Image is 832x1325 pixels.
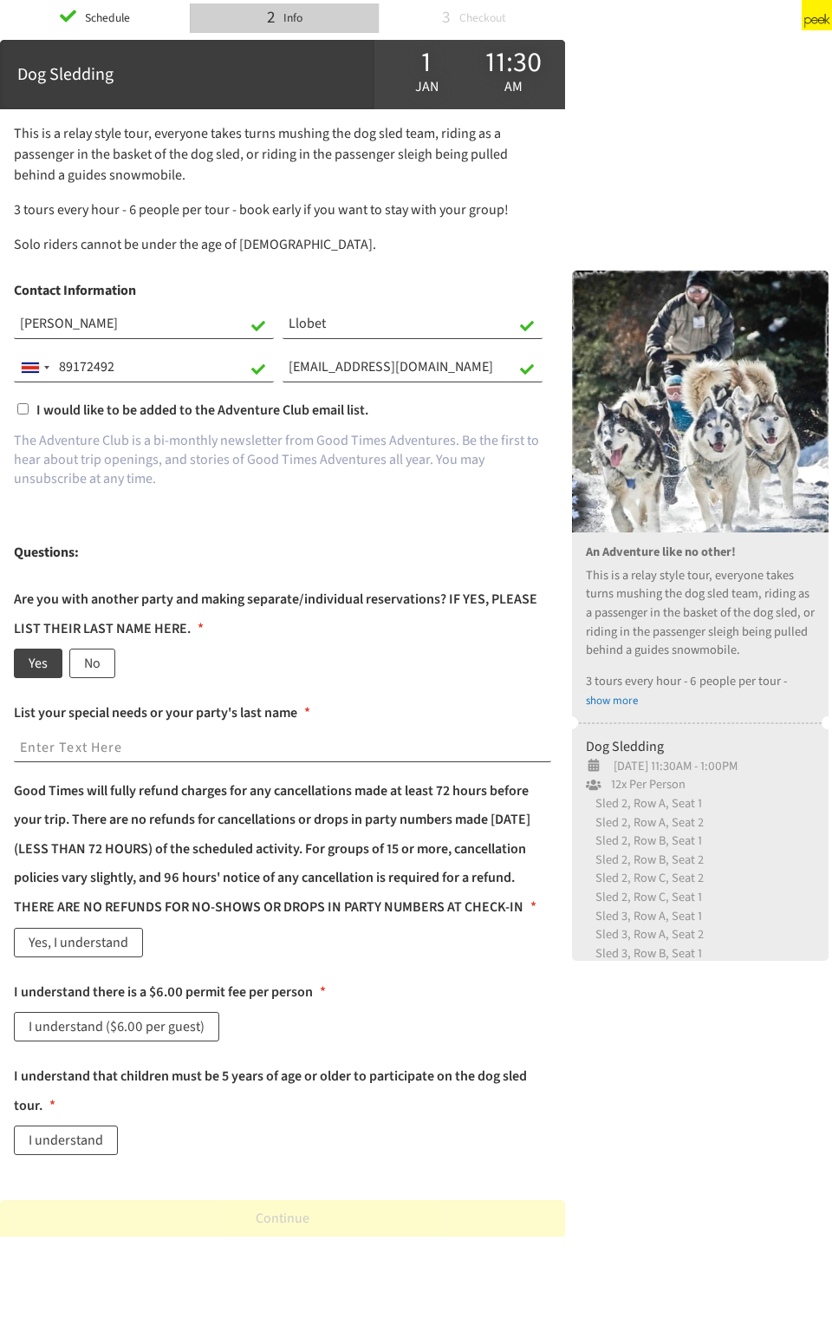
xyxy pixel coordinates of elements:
div: 1 Jan 11:30 am [374,40,565,109]
p: This is a relay style tour, everyone takes turns mushing the dog sled team, riding as a passenger... [14,123,551,186]
p: I understand there is a $6.00 permit fee per person [14,982,313,1002]
div: Dog Sledding [17,62,357,88]
div: 1 [383,50,470,75]
p: Good Times will fully refund charges for any cancellations made at least 72 hours before your tri... [14,781,530,917]
li: 3 Checkout [379,3,569,32]
a: show more [586,693,638,708]
span: Sled 2, Row C, Seat 1 [586,888,702,906]
span: Sled 2, Row A, Seat 2 [586,813,704,832]
div: Info [278,5,303,31]
label: I understand [14,1126,118,1155]
input: First Name [14,310,274,339]
input: Email [283,353,543,382]
div: Jan [383,47,470,102]
p: The Adventure Club is a bi-monthly newsletter from Good Times Adventures. Be the first to hear ab... [14,431,551,489]
label: No [69,649,115,678]
div: Schedule [79,5,130,31]
div: 11:30 [470,50,556,75]
input: I would like to be added to the Adventure Club email list. [17,403,29,414]
input: Enter Text Here [14,734,551,763]
p: List your special needs or your party's last name [14,703,297,722]
label: I understand ($6.00 per guest) [14,1012,219,1041]
p: 3 tours every hour - 6 people per tour - [586,672,815,691]
span: Sled 3, Row B, Seat 1 [586,944,702,963]
span: Sled 3, Row A, Seat 2 [586,925,704,943]
div: Dog Sledding [586,736,815,757]
input: Last Name [283,310,543,339]
p: Are you with another party and making separate/individual reservations? IF YES, PLEASE LIST THEIR... [14,590,537,638]
span: I would like to be added to the Adventure Club email list. [36,401,368,420]
span: 12x Per Person [601,775,686,794]
span: Sled 2, Row B, Seat 1 [586,832,702,850]
h3: An Adventure like no other! [586,545,815,559]
label: Yes, I understand [14,928,143,957]
span: Sled 2, Row C, Seat 2 [586,869,704,887]
div: Powered by [DOMAIN_NAME] [642,10,787,27]
p: I understand that children must be 5 years of age or older to participate on the dog sled tour. [14,1067,527,1115]
div: am [470,75,556,99]
p: 3 tours every hour - 6 people per tour - book early if you want to stay with your group! [14,199,551,220]
div: Telephone country code [15,354,55,382]
p: This is a relay style tour, everyone takes turns mushing the dog sled team, riding as a passenger... [586,566,815,660]
p: Solo riders cannot be under the age of [DEMOGRAPHIC_DATA]. [14,234,551,255]
li: 2 Info [190,3,380,32]
div: Checkout [453,5,506,31]
h1: Questions: [14,538,551,568]
span: Sled 2, Row B, Seat 2 [586,851,704,869]
h1: Contact Information [14,276,551,306]
div: 3 [442,5,451,30]
span: Sled 3, Row A, Seat 1 [586,907,702,925]
span: Sled 2, Row A, Seat 1 [586,794,702,813]
div: 2 [267,5,276,30]
span: [DATE] 11:30AM - 1:00PM [601,757,738,775]
img: u6HwaPqQnGkBDsgxDvot [572,271,829,532]
input: Phone [14,353,274,382]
